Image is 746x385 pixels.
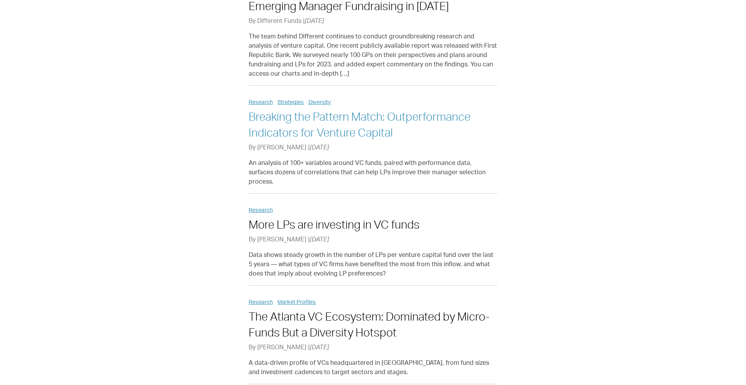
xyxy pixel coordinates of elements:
a: Breaking the Pattern Match: Outperformance Indicators for Venture Capital [249,113,471,139]
a: Market Profiles [277,300,316,305]
a: Research [249,100,273,106]
span: [DATE] [310,237,329,243]
span: [DATE] [310,345,329,351]
a: Research [249,208,273,213]
a: Strategies [277,100,304,106]
p: Data shows steady growth in the number of LPs per venture capital fund over the last 5 years — wh... [249,251,497,279]
a: The Atlanta VC Ecosystem: Dominated by Micro-Funds But a Diversity Hotspot [249,312,490,339]
a: More LPs are investing in VC funds [249,220,420,232]
p: By [PERSON_NAME] | [249,343,497,353]
p: The team behind Different continues to conduct groundbreaking research and analysis of venture ca... [249,33,497,79]
span: [DATE] [305,19,324,25]
p: An analysis of 100+ variables around VC funds, paired with performance data, surfaces dozens of c... [249,159,497,187]
a: Research [249,300,273,305]
span: [DATE] [310,145,329,151]
a: Diversity [309,100,331,106]
p: By [PERSON_NAME] | [249,144,497,153]
p: By [PERSON_NAME] | [249,236,497,245]
p: By Different Funds | [249,17,497,26]
a: Emerging Manager Fundraising in [DATE] [249,2,449,13]
p: A data-driven profile of VCs headquartered in [GEOGRAPHIC_DATA], from fund sizes and investment c... [249,359,497,378]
